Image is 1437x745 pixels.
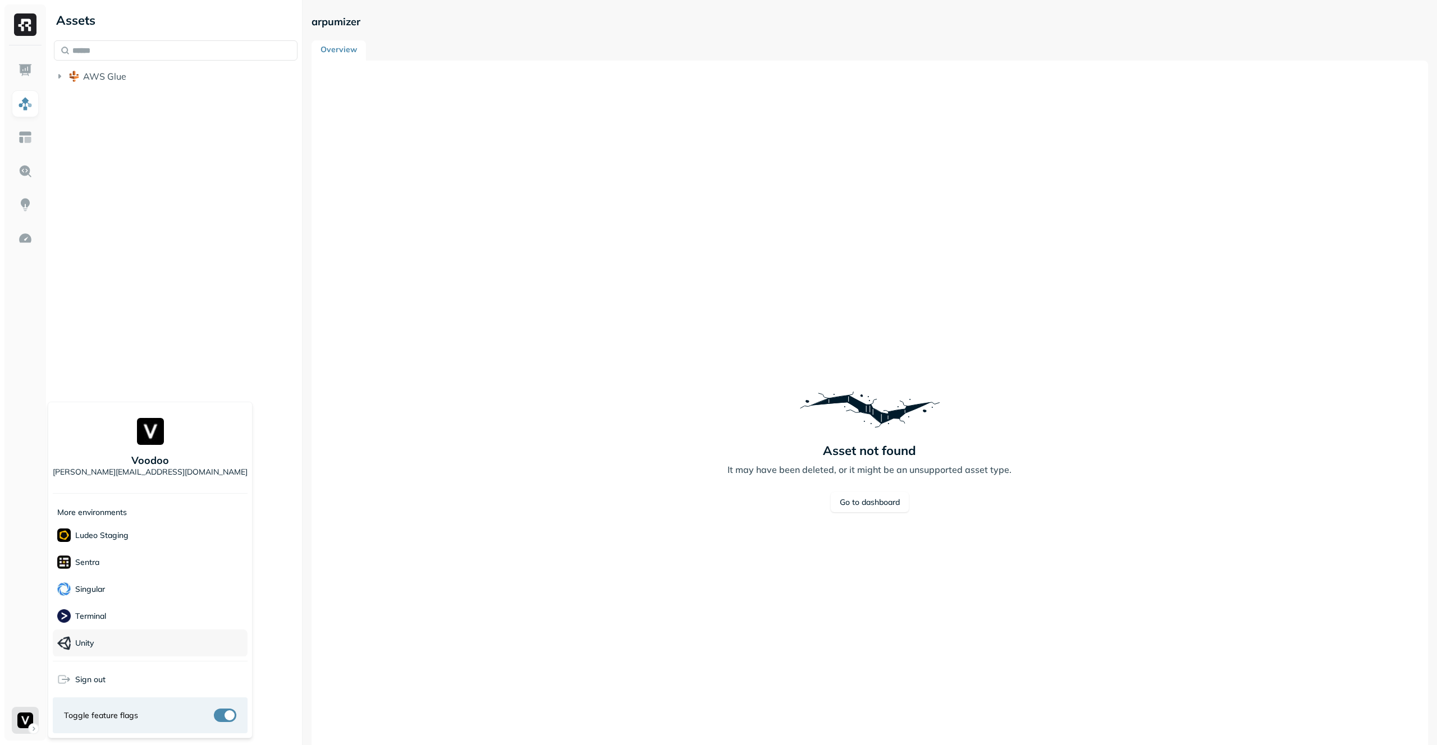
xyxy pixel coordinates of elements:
[57,636,71,650] img: Unity
[137,418,164,445] img: Voodoo
[57,609,71,623] img: Terminal
[57,555,71,569] img: Sentra
[75,638,94,649] p: Unity
[64,710,138,721] span: Toggle feature flags
[75,557,99,568] p: Sentra
[75,584,105,595] p: Singular
[131,454,169,467] p: Voodoo
[57,528,71,542] img: Ludeo Staging
[75,674,106,685] span: Sign out
[53,467,248,477] p: [PERSON_NAME][EMAIL_ADDRESS][DOMAIN_NAME]
[75,530,129,541] p: Ludeo Staging
[57,582,71,596] img: Singular
[57,507,127,518] p: More environments
[75,611,106,622] p: Terminal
